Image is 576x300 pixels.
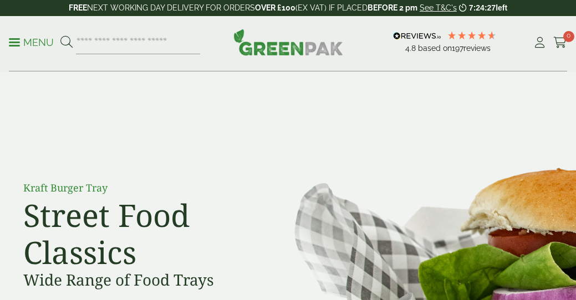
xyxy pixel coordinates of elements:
[496,3,507,12] span: left
[463,44,491,53] span: reviews
[23,180,273,195] p: Kraft Burger Tray
[368,3,417,12] strong: BEFORE 2 pm
[23,196,273,271] h2: Street Food Classics
[23,271,273,289] h3: Wide Range of Food Trays
[9,36,54,49] p: Menu
[533,37,547,48] i: My Account
[553,34,567,51] a: 0
[9,36,54,47] a: Menu
[563,31,574,42] span: 0
[420,3,457,12] a: See T&C's
[469,3,496,12] span: 7:24:27
[69,3,87,12] strong: FREE
[452,44,463,53] span: 197
[418,44,452,53] span: Based on
[447,30,497,40] div: 4.79 Stars
[255,3,295,12] strong: OVER £100
[405,44,418,53] span: 4.8
[393,32,441,40] img: REVIEWS.io
[553,37,567,48] i: Cart
[233,29,343,55] img: GreenPak Supplies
